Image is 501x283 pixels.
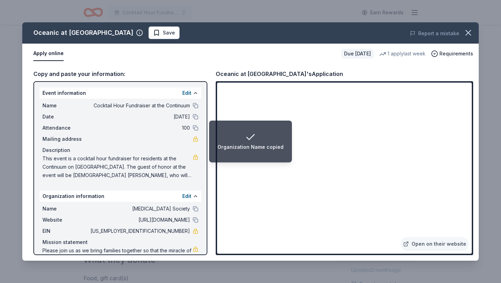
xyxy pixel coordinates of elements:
[42,238,198,246] div: Mission statement
[33,46,64,61] button: Apply online
[40,191,201,202] div: Organization information
[182,192,191,200] button: Edit
[163,29,175,37] span: Save
[42,246,193,263] span: Please join us as we bring families together so that the miracle of healing can begin – one preci...
[431,49,473,58] button: Requirements
[217,143,284,151] div: Organization Name copied
[341,49,374,59] div: Due [DATE]
[42,227,89,235] span: EIN
[33,69,207,78] div: Copy and paste your information:
[216,69,343,78] div: Oceanic at [GEOGRAPHIC_DATA]'s Application
[182,89,191,97] button: Edit
[89,101,190,110] span: Cocktail Hour Fundraiser at the Continuum
[89,113,190,121] span: [DATE]
[89,227,190,235] span: [US_EMPLOYER_IDENTIFICATION_NUMBER]
[42,124,89,132] span: Attendance
[379,49,426,58] div: 1 apply last week
[410,29,459,38] button: Report a mistake
[439,49,473,58] span: Requirements
[89,205,190,213] span: [MEDICAL_DATA] Society
[89,216,190,224] span: [URL][DOMAIN_NAME]
[400,237,469,251] a: Open on their website
[42,101,89,110] span: Name
[89,124,190,132] span: 100
[33,27,133,38] div: Oceanic at [GEOGRAPHIC_DATA]
[149,26,180,39] button: Save
[42,154,193,179] span: This event is a cocktail hour fundraiser for residents at the Continuum on [GEOGRAPHIC_DATA]. The...
[42,146,198,154] div: Description
[42,135,89,143] span: Mailing address
[40,87,201,99] div: Event information
[42,113,89,121] span: Date
[42,216,89,224] span: Website
[42,205,89,213] span: Name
